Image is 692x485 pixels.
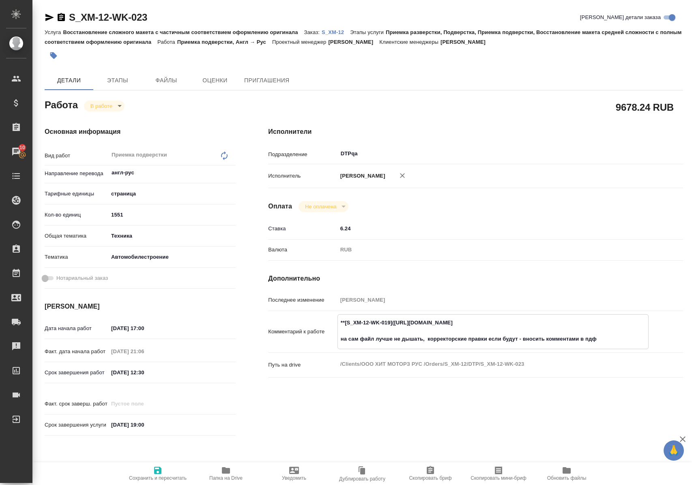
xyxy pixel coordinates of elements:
p: Факт. срок заверш. работ [45,400,108,408]
button: Дублировать работу [328,462,396,485]
p: Тарифные единицы [45,190,108,198]
input: ✎ Введи что-нибудь [108,209,236,221]
p: Проектный менеджер [272,39,328,45]
span: 🙏 [667,442,681,459]
div: Техника [108,229,236,243]
p: Восстановление сложного макета с частичным соответствием оформлению оригинала [63,29,304,35]
p: Направление перевода [45,170,108,178]
p: Тематика [45,253,108,261]
button: Сохранить и пересчитать [124,462,192,485]
h4: Основная информация [45,127,236,137]
h4: Дополнительно [268,274,683,283]
h4: Оплата [268,202,292,211]
span: Уведомить [282,475,306,481]
button: Папка на Drive [192,462,260,485]
button: Не оплачена [303,203,339,210]
h2: Работа [45,97,78,112]
span: Сохранить и пересчитать [129,475,187,481]
button: Уведомить [260,462,328,485]
span: Дублировать работу [339,476,385,482]
div: RUB [337,243,649,257]
a: S_XM-12 [322,28,350,35]
a: S_XM-12-WK-023 [69,12,147,23]
input: ✎ Введи что-нибудь [337,223,649,234]
textarea: /Clients/ООО ХИТ МОТОРЗ РУС /Orders/S_XM-12/DTP/S_XM-12-WK-023 [337,357,649,371]
input: ✎ Введи что-нибудь [108,367,179,378]
p: [PERSON_NAME] [441,39,492,45]
p: Путь на drive [268,361,337,369]
h4: [PERSON_NAME] [45,302,236,311]
button: Скопировать ссылку [56,13,66,22]
p: Общая тематика [45,232,108,240]
span: Нотариальный заказ [56,274,108,282]
p: Кол-во единиц [45,211,108,219]
p: Последнее изменение [268,296,337,304]
input: ✎ Введи что-нибудь [108,419,179,431]
p: Исполнитель [268,172,337,180]
p: Факт. дата начала работ [45,348,108,356]
div: Автомобилестроение [108,250,236,264]
span: Обновить файлы [547,475,587,481]
p: Срок завершения услуги [45,421,108,429]
p: Подразделение [268,150,337,159]
p: Клиентские менеджеры [379,39,441,45]
p: Ставка [268,225,337,233]
button: Обновить файлы [533,462,601,485]
button: 🙏 [664,440,684,461]
h4: Исполнители [268,127,683,137]
span: Файлы [147,75,186,86]
button: Скопировать бриф [396,462,464,485]
p: Дата начала работ [45,324,108,333]
div: В работе [299,201,348,212]
button: Open [644,153,646,155]
div: страница [108,187,236,201]
p: [PERSON_NAME] [328,39,379,45]
input: ✎ Введи что-нибудь [108,322,179,334]
a: 10 [2,142,30,162]
button: Скопировать ссылку для ЯМессенджера [45,13,54,22]
span: Оценки [196,75,234,86]
h2: 9678.24 RUB [616,100,674,114]
h2: Заказ [45,460,71,473]
span: Детали [49,75,88,86]
input: Пустое поле [108,346,179,357]
textarea: **[S_XM-12-WK-019]([URL][DOMAIN_NAME] на сам файл лучше не дышать, корректорские правки если буду... [338,316,648,346]
span: Скопировать бриф [409,475,451,481]
span: Папка на Drive [209,475,243,481]
p: Заказ: [304,29,322,35]
span: 10 [15,144,30,152]
input: Пустое поле [108,398,179,410]
button: Удалить исполнителя [393,167,411,185]
p: Валюта [268,246,337,254]
span: Этапы [98,75,137,86]
span: Скопировать мини-бриф [471,475,526,481]
p: Работа [157,39,177,45]
p: Срок завершения работ [45,369,108,377]
p: S_XM-12 [322,29,350,35]
input: Пустое поле [337,294,649,306]
p: Вид работ [45,152,108,160]
p: Этапы услуги [350,29,386,35]
div: В работе [84,101,125,112]
p: Комментарий к работе [268,328,337,336]
p: [PERSON_NAME] [337,172,385,180]
button: Open [231,172,233,174]
span: Приглашения [244,75,290,86]
button: Добавить тэг [45,47,62,64]
button: Скопировать мини-бриф [464,462,533,485]
button: В работе [88,103,115,109]
span: [PERSON_NAME] детали заказа [580,13,661,21]
p: Приемка подверстки, Англ → Рус [177,39,272,45]
p: Услуга [45,29,63,35]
